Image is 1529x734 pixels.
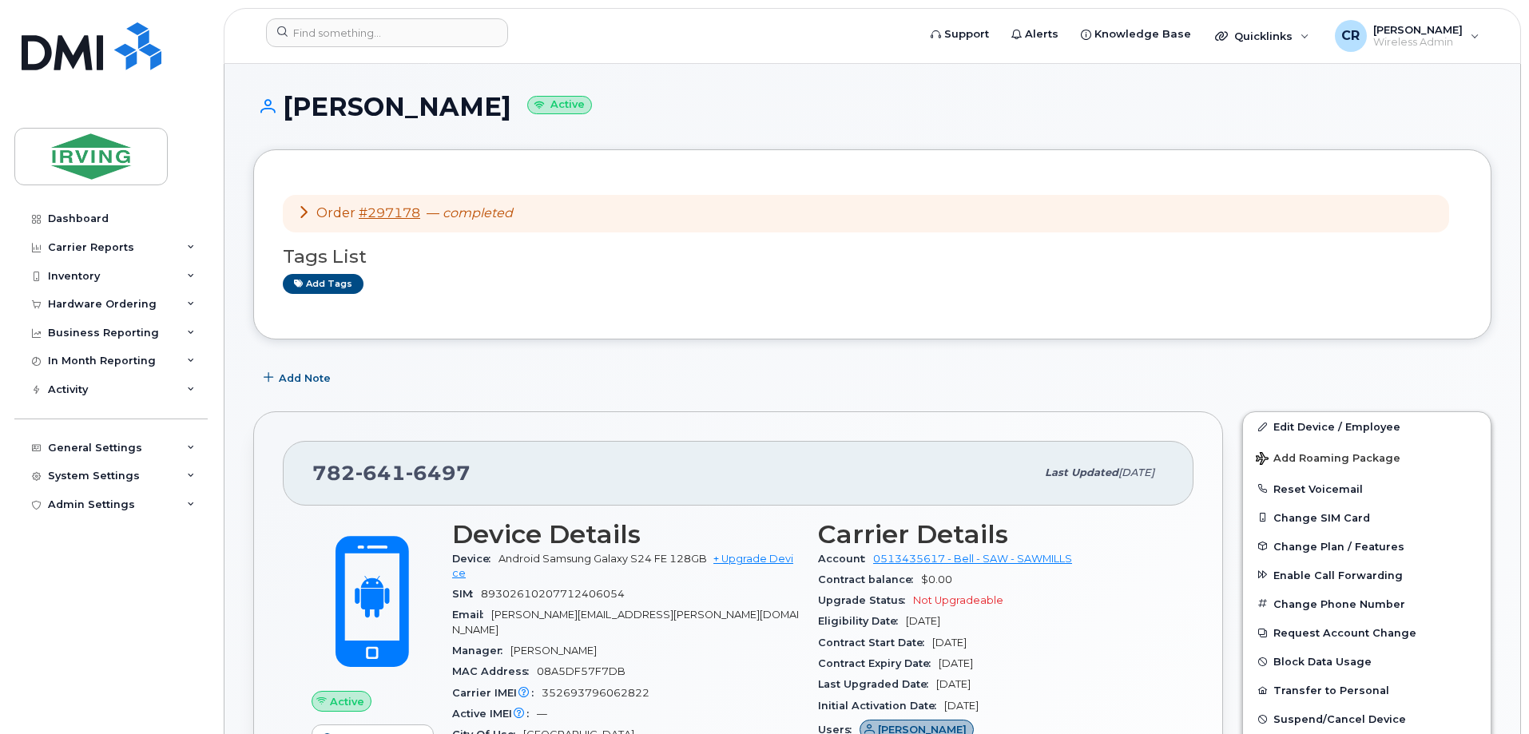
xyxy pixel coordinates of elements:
[1273,540,1404,552] span: Change Plan / Features
[1256,452,1400,467] span: Add Roaming Package
[1243,647,1491,676] button: Block Data Usage
[452,553,793,579] a: + Upgrade Device
[510,645,597,657] span: [PERSON_NAME]
[452,665,537,677] span: MAC Address
[355,461,406,485] span: 641
[1243,474,1491,503] button: Reset Voicemail
[283,274,363,294] a: Add tags
[452,609,491,621] span: Email
[452,520,799,549] h3: Device Details
[452,687,542,699] span: Carrier IMEI
[1243,503,1491,532] button: Change SIM Card
[818,657,939,669] span: Contract Expiry Date
[359,205,420,220] a: #297178
[873,553,1072,565] a: 0513435617 - Bell - SAW - SAWMILLS
[1243,704,1491,733] button: Suspend/Cancel Device
[818,594,913,606] span: Upgrade Status
[283,247,1462,267] h3: Tags List
[818,520,1165,549] h3: Carrier Details
[944,700,979,712] span: [DATE]
[818,553,873,565] span: Account
[818,615,906,627] span: Eligibility Date
[498,553,707,565] span: Android Samsung Galaxy S24 FE 128GB
[279,371,331,386] span: Add Note
[527,96,592,114] small: Active
[253,93,1491,121] h1: [PERSON_NAME]
[452,708,537,720] span: Active IMEI
[1243,441,1491,474] button: Add Roaming Package
[818,637,932,649] span: Contract Start Date
[542,687,649,699] span: 352693796062822
[906,615,940,627] span: [DATE]
[481,588,625,600] span: 89302610207712406054
[452,553,498,565] span: Device
[452,588,481,600] span: SIM
[1243,676,1491,704] button: Transfer to Personal
[936,678,971,690] span: [DATE]
[1243,412,1491,441] a: Edit Device / Employee
[913,594,1003,606] span: Not Upgradeable
[1273,569,1403,581] span: Enable Call Forwarding
[312,461,471,485] span: 782
[1243,589,1491,618] button: Change Phone Number
[818,700,944,712] span: Initial Activation Date
[443,205,513,220] em: completed
[1045,466,1118,478] span: Last updated
[818,573,921,585] span: Contract balance
[1273,713,1406,725] span: Suspend/Cancel Device
[1118,466,1154,478] span: [DATE]
[316,205,355,220] span: Order
[1243,618,1491,647] button: Request Account Change
[537,708,547,720] span: —
[1243,532,1491,561] button: Change Plan / Features
[537,665,625,677] span: 08A5DF57F7DB
[818,678,936,690] span: Last Upgraded Date
[253,363,344,392] button: Add Note
[1243,561,1491,589] button: Enable Call Forwarding
[406,461,471,485] span: 6497
[330,694,364,709] span: Active
[932,637,967,649] span: [DATE]
[939,657,973,669] span: [DATE]
[452,609,799,635] span: [PERSON_NAME][EMAIL_ADDRESS][PERSON_NAME][DOMAIN_NAME]
[427,205,513,220] span: —
[921,573,952,585] span: $0.00
[452,645,510,657] span: Manager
